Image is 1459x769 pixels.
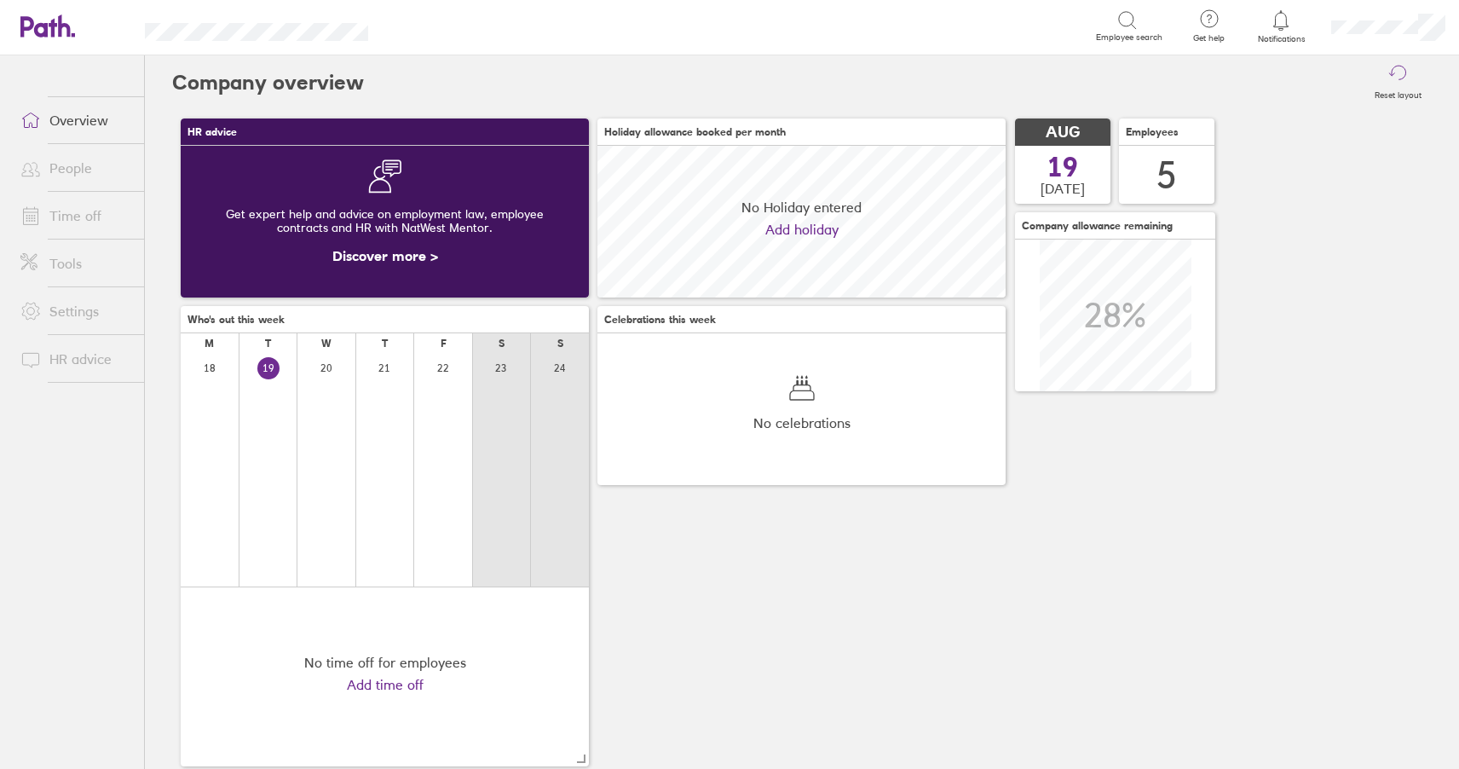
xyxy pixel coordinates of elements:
div: T [382,338,388,350]
div: 5 [1156,153,1177,197]
a: Notifications [1254,9,1309,44]
span: No celebrations [753,415,851,431]
a: Time off [7,199,144,233]
div: F [441,338,447,350]
span: AUG [1046,124,1080,142]
span: HR advice [187,126,237,138]
div: Search [414,18,458,33]
a: Add holiday [765,222,839,237]
span: 19 [1047,153,1078,181]
a: Settings [7,294,144,328]
div: M [205,338,214,350]
div: T [265,338,271,350]
a: Tools [7,246,144,280]
button: Reset layout [1364,55,1432,110]
span: Celebrations this week [604,314,716,326]
a: People [7,151,144,185]
label: Reset layout [1364,85,1432,101]
div: W [321,338,332,350]
a: Discover more > [332,247,438,264]
span: Who's out this week [187,314,285,326]
span: Employees [1126,126,1179,138]
div: S [499,338,505,350]
a: Add time off [347,677,424,692]
span: [DATE] [1041,181,1085,196]
div: S [557,338,563,350]
div: No time off for employees [304,655,466,670]
span: Get help [1181,33,1237,43]
h2: Company overview [172,55,364,110]
a: Overview [7,103,144,137]
span: No Holiday entered [741,199,862,215]
span: Holiday allowance booked per month [604,126,786,138]
span: Employee search [1096,32,1162,43]
a: HR advice [7,342,144,376]
span: Company allowance remaining [1022,220,1173,232]
span: Notifications [1254,34,1309,44]
div: Get expert help and advice on employment law, employee contracts and HR with NatWest Mentor. [194,194,575,248]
